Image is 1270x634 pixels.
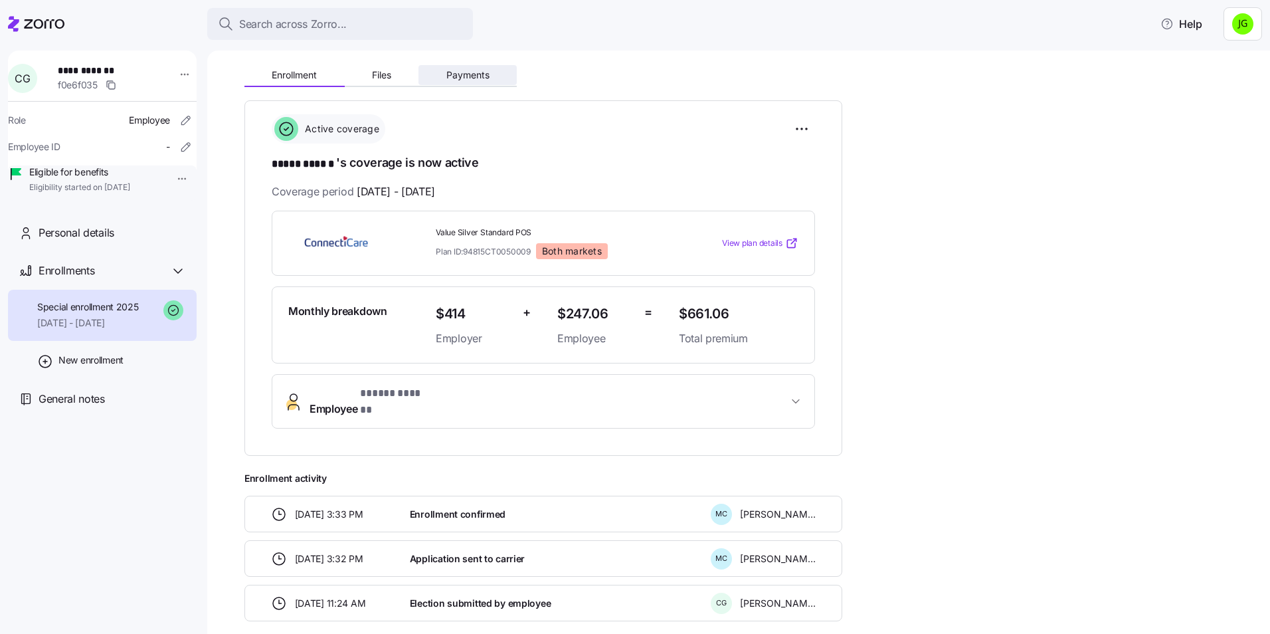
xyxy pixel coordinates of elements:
span: = [644,303,652,322]
h1: 's coverage is now active [272,154,815,173]
span: Payments [446,70,490,80]
span: Enrollment [272,70,317,80]
span: [PERSON_NAME] [740,552,816,566]
span: Role [8,114,26,127]
span: Plan ID: 94815CT0050009 [436,246,531,257]
span: M C [715,555,727,562]
span: Employee [557,330,634,347]
span: View plan details [722,237,782,250]
span: M C [715,510,727,518]
span: Help [1160,16,1202,32]
img: ConnectiCare [288,228,384,259]
span: Election submitted by employee [410,597,551,610]
span: General notes [39,391,105,407]
span: C G [15,73,30,84]
button: Search across Zorro... [207,8,473,40]
span: Application sent to carrier [410,552,525,566]
span: Employee [129,114,170,127]
span: f0e6f035 [58,78,98,92]
span: Eligibility started on [DATE] [29,182,130,193]
button: Help [1150,11,1213,37]
span: Search across Zorro... [239,16,347,33]
span: New enrollment [58,354,124,367]
span: Employee [310,385,431,417]
span: Enrollments [39,263,94,279]
span: Coverage period [272,183,435,200]
span: Enrollment activity [244,472,842,485]
span: Employer [436,330,512,347]
span: Active coverage [301,122,379,136]
a: View plan details [722,237,798,250]
span: [DATE] 11:24 AM [295,597,366,610]
span: $247.06 [557,303,634,325]
span: Employee ID [8,140,60,154]
span: Both markets [542,245,602,257]
span: Total premium [679,330,798,347]
span: Enrollment confirmed [410,508,505,521]
span: Eligible for benefits [29,165,130,179]
span: [DATE] - [DATE] [357,183,435,200]
span: - [166,140,170,154]
span: [DATE] - [DATE] [37,316,139,330]
span: + [523,303,531,322]
span: [DATE] 3:32 PM [295,552,363,566]
span: Value Silver Standard POS [436,227,668,239]
span: [PERSON_NAME] [740,508,816,521]
span: [DATE] 3:33 PM [295,508,363,521]
img: a4774ed6021b6d0ef619099e609a7ec5 [1232,13,1253,35]
span: C G [716,599,727,607]
span: Personal details [39,225,114,241]
span: Files [372,70,391,80]
span: Special enrollment 2025 [37,300,139,314]
span: Monthly breakdown [288,303,387,320]
span: $661.06 [679,303,798,325]
span: $414 [436,303,512,325]
span: [PERSON_NAME] [740,597,816,610]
